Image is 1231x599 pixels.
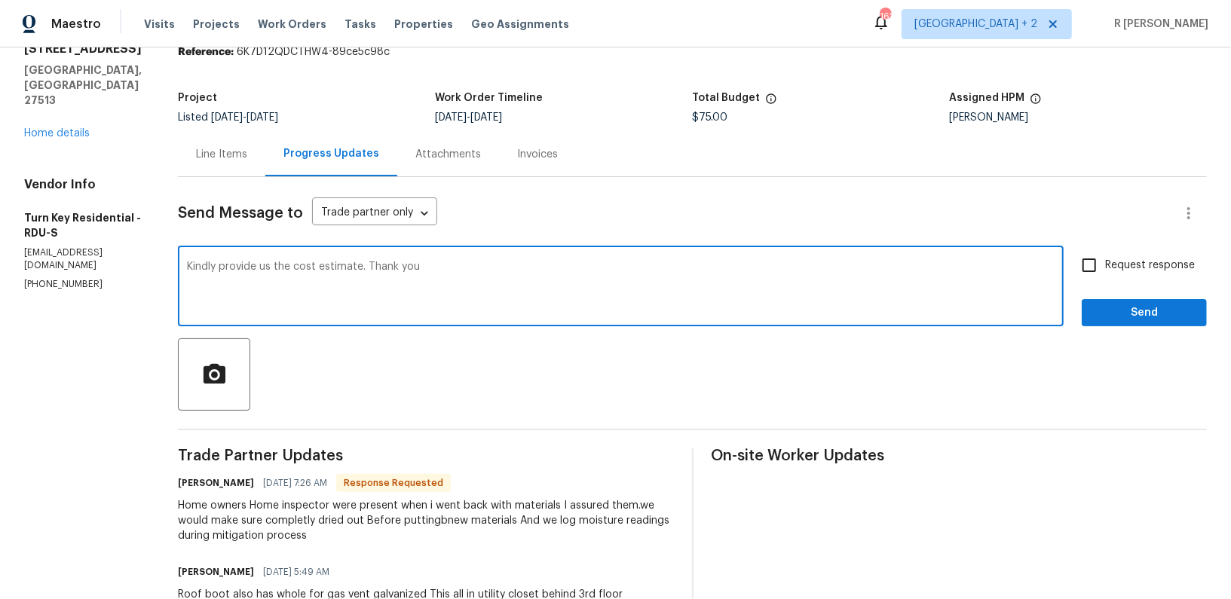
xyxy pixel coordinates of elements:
span: [DATE] [470,112,502,123]
span: Send Message to [178,206,303,221]
h5: Project [178,93,217,103]
span: Maestro [51,17,101,32]
span: Visits [144,17,175,32]
b: Reference: [178,47,234,57]
div: Trade partner only [312,201,437,226]
span: Trade Partner Updates [178,448,674,463]
span: [DATE] [435,112,467,123]
div: Invoices [517,147,558,162]
span: - [435,112,502,123]
div: Progress Updates [283,146,379,161]
span: [GEOGRAPHIC_DATA] + 2 [914,17,1037,32]
span: $75.00 [693,112,728,123]
div: 6K7D12QDCTHW4-89ce5c98c [178,44,1207,60]
h5: Total Budget [693,93,761,103]
span: Request response [1105,258,1195,274]
h2: [STREET_ADDRESS] [24,41,142,57]
span: - [211,112,278,123]
span: Projects [193,17,240,32]
span: [DATE] [247,112,278,123]
span: [DATE] [211,112,243,123]
span: [DATE] 5:49 AM [263,564,329,579]
span: Listed [178,112,278,123]
button: Send [1082,299,1207,327]
div: Line Items [196,147,247,162]
h5: Assigned HPM [950,93,1025,103]
span: Properties [394,17,453,32]
h6: [PERSON_NAME] [178,564,254,579]
span: Response Requested [338,475,449,491]
span: The hpm assigned to this work order. [1030,93,1042,112]
span: On-site Worker Updates [712,448,1208,463]
h4: Vendor Info [24,177,142,192]
h5: Turn Key Residential - RDU-S [24,210,142,240]
h5: Work Order Timeline [435,93,543,103]
div: Home owners Home inspector were present when i went back with materials I assured them.we would m... [178,498,674,543]
div: [PERSON_NAME] [950,112,1207,123]
a: Home details [24,128,90,139]
textarea: Kindly provide us the cost estimate. Thank you [187,261,1055,314]
span: Tasks [344,19,376,29]
span: Geo Assignments [471,17,569,32]
span: Send [1094,304,1195,322]
span: [DATE] 7:26 AM [263,475,327,491]
div: 162 [880,9,890,24]
p: [EMAIL_ADDRESS][DOMAIN_NAME] [24,246,142,272]
span: Work Orders [258,17,326,32]
span: R [PERSON_NAME] [1108,17,1208,32]
h6: [PERSON_NAME] [178,475,254,491]
h5: [GEOGRAPHIC_DATA], [GEOGRAPHIC_DATA] 27513 [24,63,142,108]
div: Attachments [415,147,481,162]
span: The total cost of line items that have been proposed by Opendoor. This sum includes line items th... [765,93,777,112]
p: [PHONE_NUMBER] [24,278,142,291]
